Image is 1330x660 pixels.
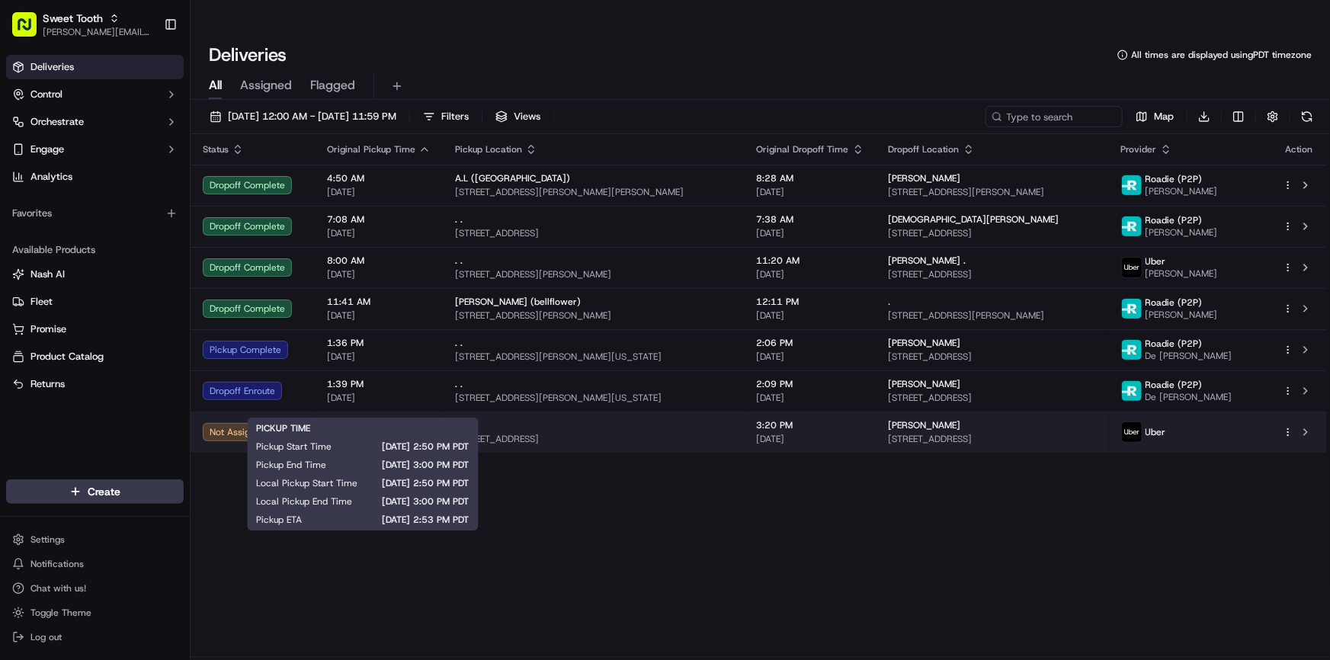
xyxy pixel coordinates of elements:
span: [PERSON_NAME][EMAIL_ADDRESS][DOMAIN_NAME] [43,26,152,38]
span: De [PERSON_NAME] [1146,391,1232,403]
img: roadie-logo-v2.jpg [1122,175,1142,195]
img: roadie-logo-v2.jpg [1122,216,1142,236]
span: [DATE] 12:00 AM - [DATE] 11:59 PM [228,110,396,123]
span: 1:36 PM [327,337,431,349]
span: Engage [30,143,64,156]
button: Refresh [1296,106,1318,127]
button: Sweet Tooth [43,11,103,26]
span: [DATE] [327,351,431,363]
span: Filters [441,110,469,123]
span: Pylon [152,378,184,389]
span: [DATE] [327,186,431,198]
span: Roadie (P2P) [1146,379,1203,391]
span: [STREET_ADDRESS][PERSON_NAME] [889,186,1097,198]
a: Promise [12,322,178,336]
span: Dropoff Location [889,143,960,155]
div: Start new chat [69,146,250,161]
button: Views [489,106,547,127]
span: [STREET_ADDRESS] [889,392,1097,404]
button: Chat with us! [6,578,184,599]
a: Product Catalog [12,350,178,364]
input: Got a question? Start typing here... [40,98,274,114]
span: [DATE] [757,351,864,363]
span: 12:11 PM [757,296,864,308]
button: Create [6,479,184,504]
span: 2:06 PM [757,337,864,349]
span: Flagged [310,76,355,95]
span: [DATE] [327,227,431,239]
span: Orchestrate [30,115,84,129]
span: Local Pickup Start Time [257,477,358,489]
div: 💻 [129,342,141,354]
span: Map [1154,110,1174,123]
a: Analytics [6,165,184,189]
img: uber-new-logo.jpeg [1122,422,1142,442]
span: • [127,236,132,248]
span: [DATE] 2:53 PM PDT [327,514,470,526]
span: Original Dropoff Time [757,143,849,155]
span: [PERSON_NAME] (bellflower) [455,296,581,308]
a: Returns [12,377,178,391]
span: Assigned [240,76,292,95]
input: Type to search [985,106,1123,127]
span: [DATE] [327,309,431,322]
span: Analytics [30,170,72,184]
span: [DATE] 2:50 PM PDT [383,477,470,489]
span: [DATE] [757,392,864,404]
span: All times are displayed using PDT timezone [1131,49,1312,61]
span: API Documentation [144,341,245,356]
span: Settings [30,533,65,546]
span: Create [88,484,120,499]
span: Toggle Theme [30,607,91,619]
span: [PERSON_NAME] [1146,185,1218,197]
span: A.L ([GEOGRAPHIC_DATA]) [455,172,570,184]
div: Past conversations [15,198,102,210]
span: . . [455,378,463,390]
button: Sweet Tooth[PERSON_NAME][EMAIL_ADDRESS][DOMAIN_NAME] [6,6,158,43]
div: 📗 [15,342,27,354]
button: Engage [6,137,184,162]
img: roadie-logo-v2.jpg [1122,381,1142,401]
div: We're available if you need us! [69,161,210,173]
span: . [889,296,891,308]
img: 1736555255976-a54dd68f-1ca7-489b-9aae-adbdc363a1c4 [15,146,43,173]
a: Nash AI [12,268,178,281]
button: Nash AI [6,262,184,287]
span: Provider [1121,143,1157,155]
span: [STREET_ADDRESS][PERSON_NAME] [455,268,732,280]
span: Original Pickup Time [327,143,415,155]
span: 11:41 AM [327,296,431,308]
span: [STREET_ADDRESS] [889,433,1097,445]
span: • [114,277,120,290]
span: [PERSON_NAME] [889,378,961,390]
span: 4:50 AM [327,172,431,184]
span: . . [455,255,463,267]
span: Roadie (P2P) [1146,214,1203,226]
span: [STREET_ADDRESS] [889,268,1097,280]
img: 1753817452368-0c19585d-7be3-40d9-9a41-2dc781b3d1eb [32,146,59,173]
span: [DATE] [757,309,864,322]
span: [DATE] [123,277,154,290]
span: [PERSON_NAME] [889,419,961,431]
span: [DATE] 3:00 PM PDT [351,459,470,471]
a: Powered byPylon [107,377,184,389]
span: Promise [30,322,66,336]
button: Fleet [6,290,184,314]
span: 3:20 PM [757,419,864,431]
span: [DATE] [757,227,864,239]
button: [DATE] 12:00 AM - [DATE] 11:59 PM [203,106,403,127]
button: Notifications [6,553,184,575]
span: Pickup Start Time [257,441,332,453]
img: Bea Lacdao [15,222,40,246]
span: [PERSON_NAME] [1146,268,1218,280]
p: Welcome 👋 [15,61,277,85]
span: . . [455,213,463,226]
span: [DATE] [327,392,431,404]
span: Pickup End Time [257,459,327,471]
span: 8:28 AM [757,172,864,184]
img: 1736555255976-a54dd68f-1ca7-489b-9aae-adbdc363a1c4 [30,237,43,249]
span: [STREET_ADDRESS] [889,351,1097,363]
span: Status [203,143,229,155]
span: Fleet [30,295,53,309]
